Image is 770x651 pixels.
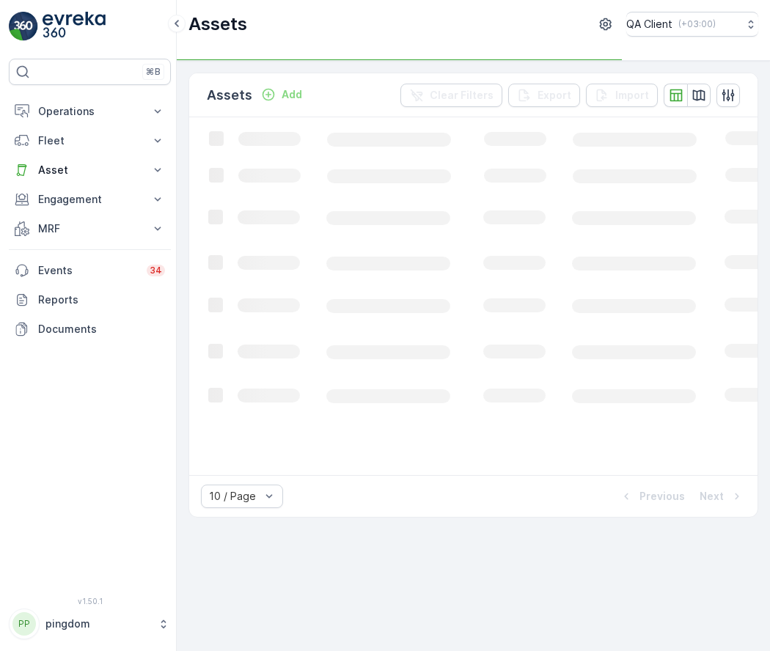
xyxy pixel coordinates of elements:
[207,85,252,106] p: Assets
[146,66,161,78] p: ⌘B
[9,185,171,214] button: Engagement
[38,104,142,119] p: Operations
[43,12,106,41] img: logo_light-DOdMpM7g.png
[45,617,150,631] p: pingdom
[38,163,142,177] p: Asset
[12,612,36,636] div: PP
[9,126,171,155] button: Fleet
[9,315,171,344] a: Documents
[586,84,658,107] button: Import
[38,293,165,307] p: Reports
[700,489,724,504] p: Next
[9,597,171,606] span: v 1.50.1
[9,155,171,185] button: Asset
[617,488,686,505] button: Previous
[9,214,171,243] button: MRF
[38,322,165,336] p: Documents
[400,84,502,107] button: Clear Filters
[255,86,308,103] button: Add
[9,608,171,639] button: PPpingdom
[188,12,247,36] p: Assets
[615,88,649,103] p: Import
[38,221,142,236] p: MRF
[430,88,494,103] p: Clear Filters
[150,265,162,276] p: 34
[9,12,38,41] img: logo
[626,17,672,32] p: QA Client
[9,97,171,126] button: Operations
[626,12,758,37] button: QA Client(+03:00)
[639,489,685,504] p: Previous
[508,84,580,107] button: Export
[698,488,746,505] button: Next
[9,256,171,285] a: Events34
[282,87,302,102] p: Add
[678,18,716,30] p: ( +03:00 )
[38,263,138,278] p: Events
[38,133,142,148] p: Fleet
[538,88,571,103] p: Export
[9,285,171,315] a: Reports
[38,192,142,207] p: Engagement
